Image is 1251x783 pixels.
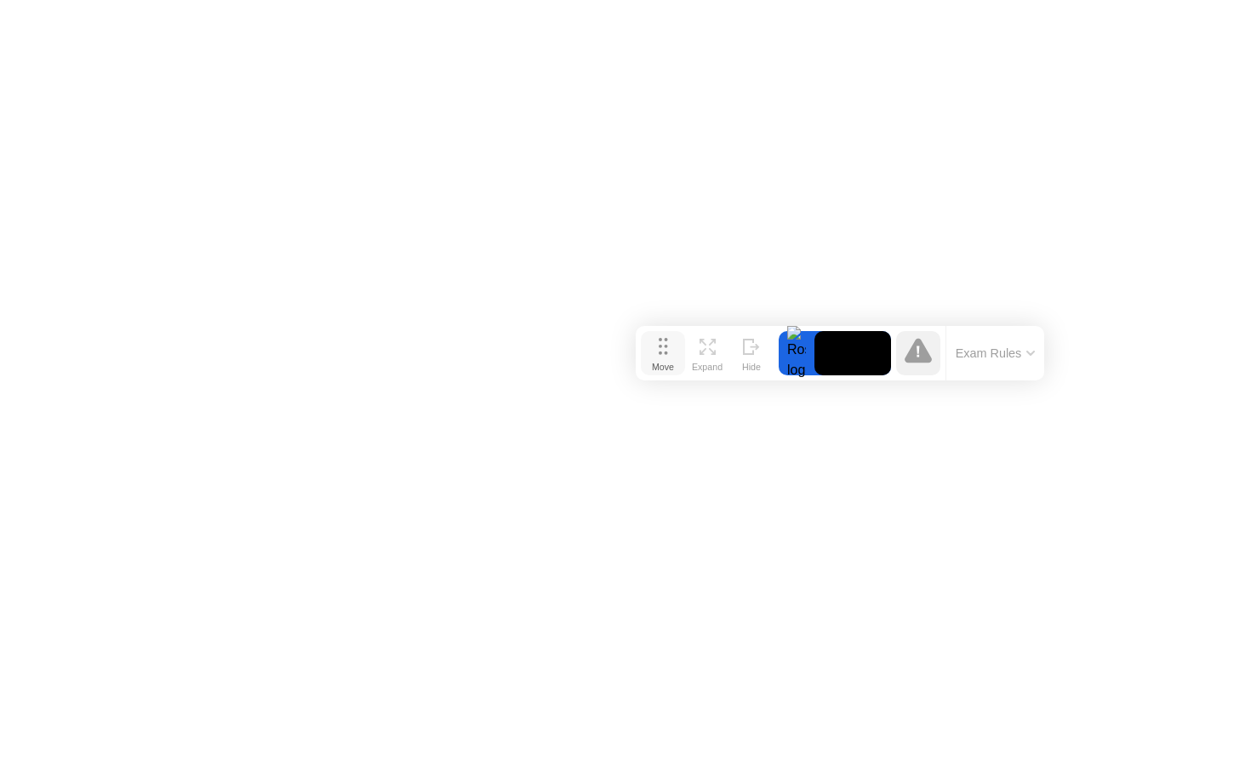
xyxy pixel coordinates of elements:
div: Move [652,362,674,372]
div: Expand [692,362,723,372]
button: Exam Rules [951,346,1041,361]
button: Move [641,331,685,375]
button: Expand [685,331,729,375]
button: Hide [729,331,774,375]
div: Hide [742,362,761,372]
